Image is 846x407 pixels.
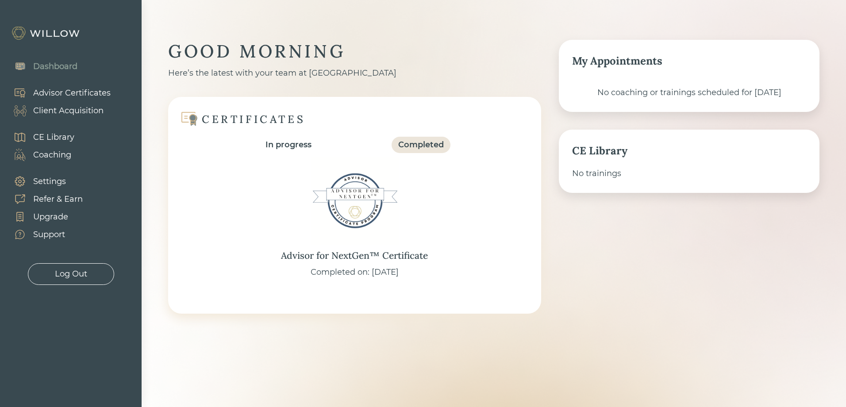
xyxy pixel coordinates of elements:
div: Log Out [55,268,87,280]
a: Advisor Certificates [4,84,111,102]
img: Willow [11,26,82,40]
div: Dashboard [33,61,77,73]
div: Settings [33,176,66,188]
div: Completed on: [DATE] [311,266,399,278]
div: Coaching [33,149,71,161]
div: Client Acquisition [33,105,104,117]
a: Settings [4,173,83,190]
a: Refer & Earn [4,190,83,208]
div: CE Library [572,143,806,159]
div: Refer & Earn [33,193,83,205]
div: Advisor for NextGen™ Certificate [281,249,428,263]
a: Dashboard [4,58,77,75]
div: Support [33,229,65,241]
div: CE Library [33,131,74,143]
div: Advisor Certificates [33,87,111,99]
div: No trainings [572,168,806,180]
a: Client Acquisition [4,102,111,119]
div: No coaching or trainings scheduled for [DATE] [572,87,806,99]
div: My Appointments [572,53,806,69]
img: Advisor for NextGen™ Certificate Badge [310,157,399,245]
div: Here’s the latest with your team at [GEOGRAPHIC_DATA] [168,67,541,79]
div: In progress [265,139,311,151]
div: GOOD MORNING [168,40,541,63]
div: CERTIFICATES [202,112,305,126]
div: Completed [398,139,444,151]
a: Coaching [4,146,74,164]
div: Upgrade [33,211,68,223]
a: Upgrade [4,208,83,226]
a: CE Library [4,128,74,146]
